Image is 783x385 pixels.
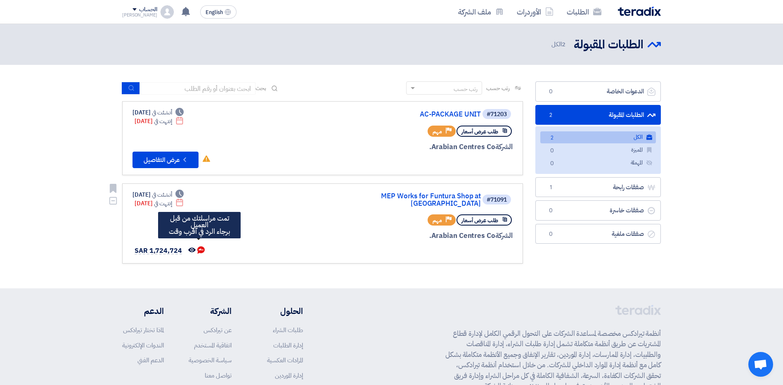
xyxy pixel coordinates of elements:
div: الحساب [139,6,157,13]
a: سياسة الخصوصية [189,356,232,365]
div: [PERSON_NAME] [122,13,157,17]
a: MEP Works for Funtura Shop at [GEOGRAPHIC_DATA] [316,192,481,207]
a: لماذا تختار تيرادكس [123,326,164,335]
div: [DATE] [135,117,184,126]
span: طلب عرض أسعار [461,128,498,135]
a: صفقات ملغية0 [535,224,661,244]
span: أنشئت في [152,108,172,117]
a: الطلبات المقبولة2 [535,105,661,125]
span: 0 [546,88,556,96]
a: الطلبات [560,2,608,21]
img: profile_test.png [161,5,174,19]
span: 0 [547,159,557,168]
li: الحلول [256,305,303,317]
a: المميزة [540,144,656,156]
a: الندوات الإلكترونية [122,341,164,350]
a: الدعوات الخاصة0 [535,81,661,102]
span: 0 [546,230,556,238]
span: 0 [547,147,557,155]
div: Open chat [748,352,773,377]
a: صفقات رابحة1 [535,177,661,197]
h2: الطلبات المقبولة [574,37,643,53]
li: الدعم [122,305,164,317]
div: [DATE] [135,199,184,208]
a: صفقات خاسرة0 [535,200,661,221]
span: English [206,10,223,15]
a: ملف الشركة [452,2,510,21]
button: English [200,5,237,19]
div: [DATE] [132,190,184,199]
a: إدارة الطلبات [273,341,303,350]
button: عرض التفاصيل [132,152,199,168]
span: طلب عرض أسعار [461,216,498,224]
a: تواصل معنا [205,371,232,380]
div: #71203 [487,112,507,117]
span: رتب حسب [486,84,510,93]
a: إدارة الموردين [275,371,303,380]
span: الشركة [495,231,513,241]
a: الأوردرات [510,2,560,21]
a: AC-PACKAGE UNIT [316,111,481,118]
span: الكل [551,40,567,49]
span: أنشئت في [152,190,172,199]
span: إنتهت في [154,117,172,126]
div: #71091 [487,197,507,203]
a: عن تيرادكس [203,326,232,335]
a: طلبات الشراء [273,326,303,335]
span: 2 [546,111,556,119]
img: Teradix logo [618,7,661,16]
span: إنتهت في [154,199,172,208]
span: مهم [433,128,442,135]
div: Arabian Centres Co. [314,142,513,152]
div: رتب حسب [454,85,478,93]
span: الشركة [495,142,513,152]
input: ابحث بعنوان أو رقم الطلب [140,82,255,95]
a: المزادات العكسية [267,356,303,365]
div: تمت مراسلتك من قبل العميل برجاء الرد في أقرب وقت [161,215,237,235]
div: Arabian Centres Co. [314,231,513,241]
span: مهم [433,216,442,224]
div: [DATE] [132,108,184,117]
li: الشركة [189,305,232,317]
a: اتفاقية المستخدم [194,341,232,350]
span: 0 [546,207,556,215]
span: بحث [255,84,266,93]
a: الدعم الفني [137,356,164,365]
a: المهملة [540,157,656,169]
a: الكل [540,131,656,143]
span: SAR 1,724,724 [135,246,182,256]
span: 2 [547,134,557,143]
span: 1 [546,183,556,192]
span: 2 [562,40,565,49]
